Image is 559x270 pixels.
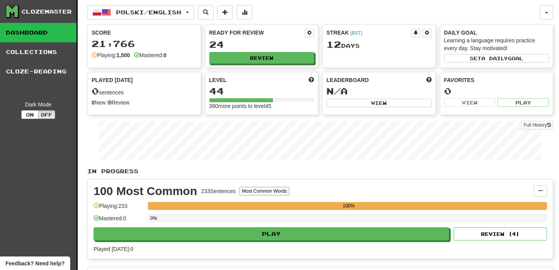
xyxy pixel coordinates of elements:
button: Search sentences [198,5,214,20]
strong: 0 [92,99,95,106]
button: On [21,110,38,119]
span: Played [DATE] [92,76,133,84]
span: a daily [481,56,508,61]
button: Review [209,52,314,64]
div: 390 more points to level 45 [209,102,314,110]
div: sentences [92,86,197,96]
span: Polski / English [116,9,181,16]
span: Leaderboard [326,76,369,84]
a: (BST) [350,30,362,36]
span: 12 [326,39,341,50]
div: Score [92,29,197,37]
button: Seta dailygoal [444,54,549,63]
div: New / Review [92,99,197,106]
button: Off [38,110,55,119]
button: Play [497,98,549,107]
span: This week in points, UTC [426,76,432,84]
span: Played [DATE]: 0 [94,246,133,252]
div: Mastered: 0 [94,214,144,227]
strong: 1,500 [116,52,130,58]
p: In Progress [87,167,553,175]
button: View [326,99,432,107]
div: Favorites [444,76,549,84]
div: 233 Sentences [201,187,236,195]
div: Ready for Review [209,29,305,37]
strong: 0 [109,99,112,106]
span: Level [209,76,227,84]
div: 24 [209,40,314,49]
div: Playing: [92,51,130,59]
button: Review (4) [454,227,547,240]
button: Add sentence to collection [217,5,233,20]
span: N/A [326,85,348,96]
button: More stats [237,5,252,20]
a: Full History [521,121,553,129]
div: Daily Goal [444,29,549,37]
span: 0 [92,85,99,96]
div: 100 Most Common [94,185,197,197]
div: Day s [326,40,432,50]
div: 21,766 [92,39,197,49]
button: Play [94,227,449,240]
div: 44 [209,86,314,96]
div: 100% [150,202,547,210]
button: Polski/English [87,5,194,20]
button: Most Common Words [240,187,289,195]
div: Playing: 233 [94,202,144,215]
span: Open feedback widget [5,260,64,267]
button: View [444,98,496,107]
div: Learning a language requires practice every day. Stay motivated! [444,37,549,52]
div: Streak [326,29,411,37]
span: Score more points to level up [309,76,314,84]
strong: 0 [163,52,167,58]
div: Dark Mode [6,101,71,108]
div: Mastered: [134,51,167,59]
div: Clozemaster [21,8,72,16]
div: 0 [444,86,549,96]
